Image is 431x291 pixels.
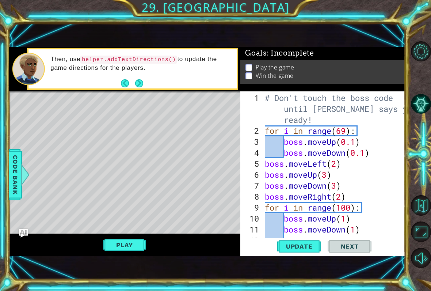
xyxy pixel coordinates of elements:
div: 1 [242,92,261,125]
div: 11 [242,224,261,235]
code: helper.addTextDirections() [80,56,177,64]
a: Back to Map [412,193,431,219]
span: : Incomplete [267,49,314,57]
button: Back [121,79,135,87]
button: Next [328,238,371,254]
div: 8 [242,191,261,202]
button: Play [103,238,146,252]
p: Then, use to update the game directions for the players. [50,55,232,72]
p: Play the game [256,63,294,71]
button: Next [135,79,143,87]
div: 6 [242,169,261,180]
span: Update [279,243,320,250]
div: 10 [242,213,261,224]
span: Next [333,243,366,250]
div: 2 [242,125,261,136]
div: 5 [242,158,261,169]
span: Goals [245,49,314,58]
div: 9 [242,202,261,213]
button: Ask AI [19,229,28,238]
span: Code Bank [9,152,21,197]
div: 7 [242,180,261,191]
div: 12 [242,235,261,246]
div: 4 [242,147,261,158]
div: 3 [242,136,261,147]
p: Win the game [256,72,294,80]
button: Update [277,238,321,254]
